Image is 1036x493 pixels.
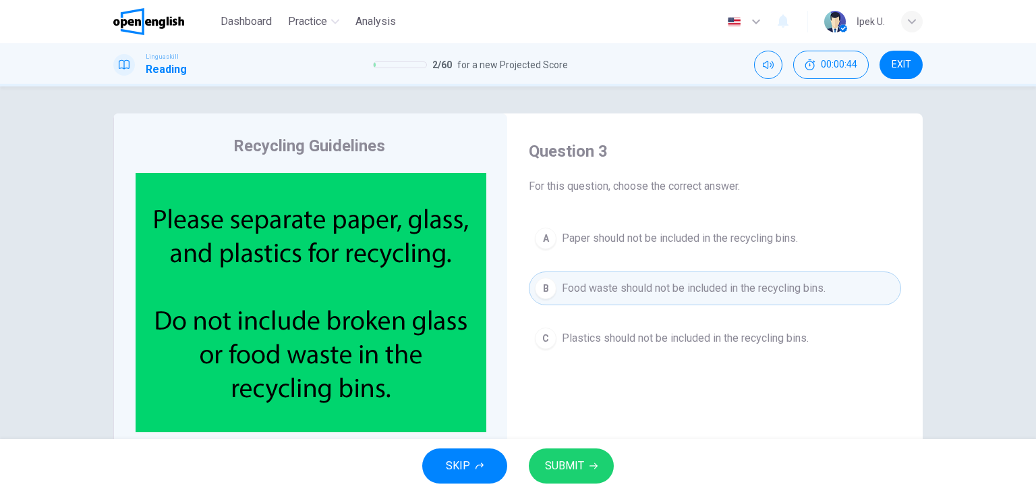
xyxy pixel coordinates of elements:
[529,222,901,255] button: APaper should not be included in the recycling bins.
[271,435,351,454] button: CLICK TO ZOOM
[880,51,923,79] button: EXIT
[136,173,486,432] img: undefined
[824,11,846,32] img: Profile picture
[350,9,401,34] button: Analysis
[529,178,901,194] span: For this question, choose the correct answer.
[283,9,345,34] button: Practice
[446,457,470,475] span: SKIP
[726,17,743,27] img: en
[457,57,568,73] span: for a new Projected Score
[422,448,507,484] button: SKIP
[535,328,556,349] div: C
[529,271,901,305] button: BFood waste should not be included in the recycling bins.
[233,135,385,157] h4: Recycling Guidelines
[146,52,179,61] span: Linguaskill
[535,228,556,249] div: A
[355,14,396,30] span: Analysis
[754,51,782,79] div: Mute
[113,8,215,35] a: OpenEnglish logo
[288,14,327,30] span: Practice
[821,59,857,70] span: 00:00:44
[545,457,584,475] span: SUBMIT
[529,140,901,162] h4: Question 3
[529,321,901,355] button: CPlastics should not be included in the recycling bins.
[432,57,452,73] span: 2 / 60
[146,61,187,78] h1: Reading
[113,8,184,35] img: OpenEnglish logo
[892,59,911,70] span: EXIT
[562,330,809,346] span: Plastics should not be included in the recycling bins.
[857,14,885,30] div: İpek U.
[221,14,272,30] span: Dashboard
[535,278,556,299] div: B
[793,51,869,79] div: Hide
[529,448,614,484] button: SUBMIT
[215,9,277,34] button: Dashboard
[562,230,798,246] span: Paper should not be included in the recycling bins.
[562,280,826,296] span: Food waste should not be included in the recycling bins.
[793,51,869,79] button: 00:00:44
